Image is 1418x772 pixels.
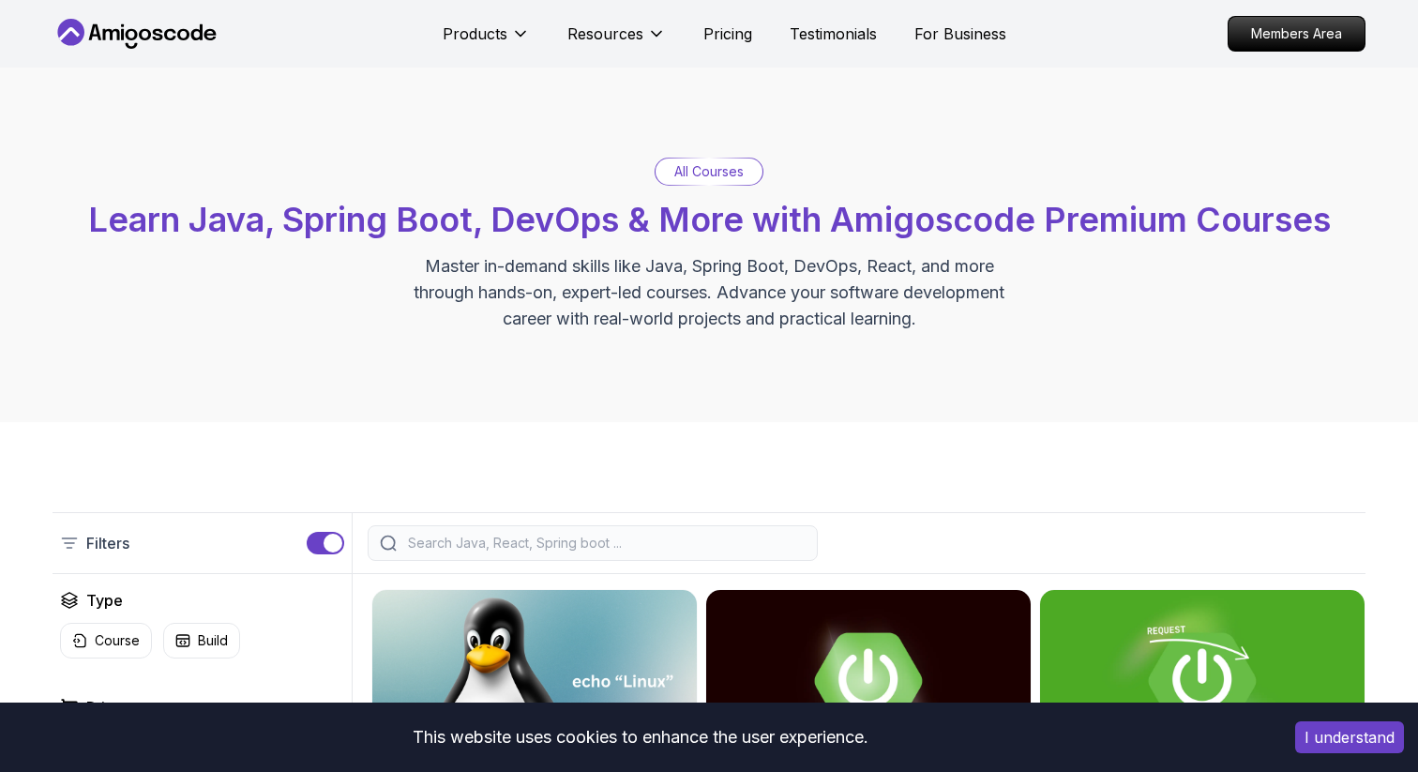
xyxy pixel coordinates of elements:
p: All Courses [674,162,744,181]
button: Course [60,623,152,658]
h2: Price [86,696,123,719]
a: For Business [914,23,1006,45]
p: Members Area [1229,17,1365,51]
img: Building APIs with Spring Boot card [1040,590,1365,772]
p: Course [95,631,140,650]
p: Resources [567,23,643,45]
p: Master in-demand skills like Java, Spring Boot, DevOps, React, and more through hands-on, expert-... [394,253,1024,332]
img: Advanced Spring Boot card [706,590,1031,772]
img: Linux Fundamentals card [372,590,697,772]
div: This website uses cookies to enhance the user experience. [14,717,1267,758]
input: Search Java, React, Spring boot ... [404,534,806,553]
a: Testimonials [790,23,877,45]
span: Learn Java, Spring Boot, DevOps & More with Amigoscode Premium Courses [88,199,1331,240]
button: Products [443,23,530,60]
p: Build [198,631,228,650]
p: Products [443,23,507,45]
button: Resources [567,23,666,60]
button: Build [163,623,240,658]
p: Filters [86,532,129,554]
a: Pricing [703,23,752,45]
h2: Type [86,589,123,612]
a: Members Area [1228,16,1365,52]
button: Accept cookies [1295,721,1404,753]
